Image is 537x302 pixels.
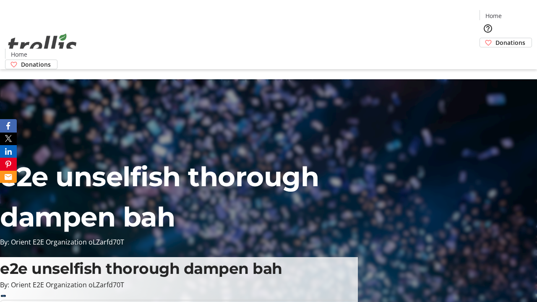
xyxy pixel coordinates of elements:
[480,20,496,37] button: Help
[11,50,27,59] span: Home
[5,24,80,66] img: Orient E2E Organization oLZarfd70T's Logo
[495,38,525,47] span: Donations
[5,50,32,59] a: Home
[480,47,496,64] button: Cart
[5,60,57,69] a: Donations
[21,60,51,69] span: Donations
[480,38,532,47] a: Donations
[485,11,502,20] span: Home
[480,11,507,20] a: Home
